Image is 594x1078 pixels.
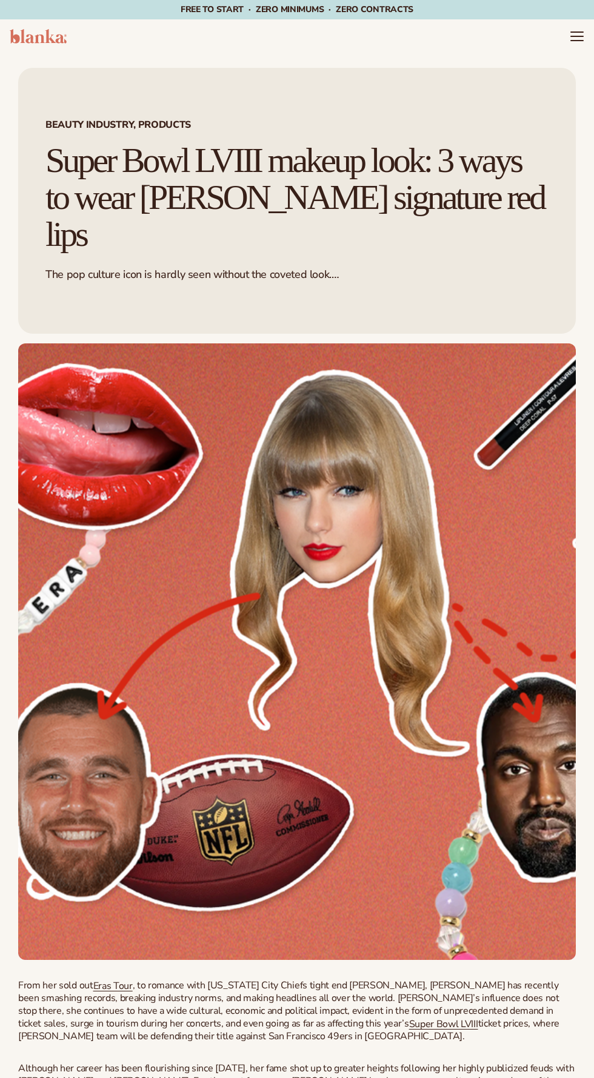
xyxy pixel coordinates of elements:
[45,120,549,130] span: BEAUTY INDUSTRY, PRODUCTS
[18,979,93,992] span: From her sold out
[18,343,576,960] img: Playful collage featuring beauty products, pop culture icons, and trendy accessories, tying toget...
[18,1017,559,1043] span: ticket prices, where [PERSON_NAME] team will be defending their title against San Francisco 49ers...
[93,979,133,993] a: Eras Tour
[181,4,413,15] span: Free to start · ZERO minimums · ZERO contracts
[10,29,67,44] img: logo
[45,142,549,253] h1: Super Bowl LVIII makeup look: 3 ways to wear [PERSON_NAME] signature red lips
[18,979,559,1030] span: , to romance with [US_STATE] City Chiefs tight end [PERSON_NAME], [PERSON_NAME] has recently been...
[409,1017,478,1031] a: Super Bowl LVIII
[45,268,549,282] p: The pop culture icon is hardly seen without the coveted look.
[570,29,584,44] summary: Menu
